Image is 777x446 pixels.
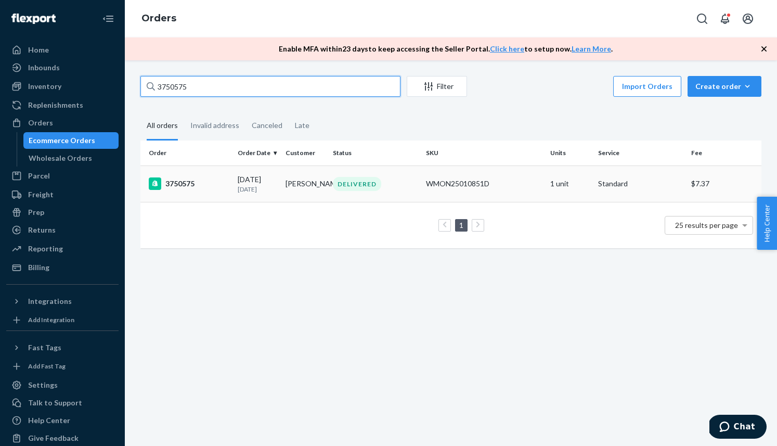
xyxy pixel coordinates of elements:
div: Talk to Support [28,398,82,408]
div: Create order [695,81,754,92]
a: Billing [6,259,119,276]
a: Settings [6,377,119,393]
p: Standard [598,179,683,189]
input: Search orders [140,76,400,97]
th: Fee [687,141,761,165]
div: Home [28,45,49,55]
div: Add Fast Tag [28,362,66,371]
a: Home [6,42,119,58]
span: 25 results per page [675,221,738,230]
button: Fast Tags [6,339,119,356]
div: Freight [28,189,54,200]
td: 1 unit [546,165,594,202]
img: Flexport logo [11,14,56,24]
div: All orders [147,112,178,141]
div: Inbounds [28,62,60,73]
button: Import Orders [613,76,681,97]
button: Help Center [757,197,777,250]
a: Add Fast Tag [6,360,119,373]
div: Ecommerce Orders [29,135,95,146]
a: Returns [6,222,119,238]
div: Invalid address [190,112,239,139]
div: Billing [28,262,49,273]
a: Replenishments [6,97,119,113]
div: 3750575 [149,177,229,190]
div: Integrations [28,296,72,307]
a: Add Integration [6,314,119,326]
a: Inventory [6,78,119,95]
a: Freight [6,186,119,203]
a: Click here [490,44,524,53]
button: Integrations [6,293,119,310]
button: Open notifications [715,8,735,29]
th: Order Date [234,141,281,165]
div: WMON25010851D [426,179,542,189]
a: Page 1 is your current page [457,221,465,230]
div: Help Center [28,415,70,426]
a: Wholesale Orders [23,150,119,167]
div: Settings [28,380,58,390]
th: Status [329,141,422,165]
a: Inbounds [6,59,119,76]
th: SKU [422,141,546,165]
th: Order [140,141,234,165]
button: Open Search Box [692,8,713,29]
div: Wholesale Orders [29,153,92,163]
a: Prep [6,204,119,221]
div: Parcel [28,171,50,181]
a: Orders [141,12,176,24]
div: Add Integration [28,315,74,324]
a: Learn More [572,44,611,53]
p: Enable MFA within 23 days to keep accessing the Seller Portal. to setup now. . [279,44,613,54]
button: Create order [688,76,761,97]
div: Customer [286,148,325,157]
a: Help Center [6,412,119,429]
div: Orders [28,118,53,128]
th: Service [594,141,687,165]
button: Open account menu [737,8,758,29]
div: Returns [28,225,56,235]
th: Units [546,141,594,165]
div: DELIVERED [333,177,381,191]
div: Give Feedback [28,433,79,443]
td: [PERSON_NAME] [281,165,329,202]
div: Inventory [28,81,61,92]
a: Reporting [6,240,119,257]
td: $7.37 [687,165,761,202]
a: Parcel [6,168,119,184]
button: Close Navigation [98,8,119,29]
div: Canceled [252,112,282,139]
div: Reporting [28,244,63,254]
div: Prep [28,207,44,218]
a: Orders [6,114,119,131]
iframe: Opens a widget where you can chat to one of our agents [709,415,767,441]
p: [DATE] [238,185,277,194]
div: Late [295,112,309,139]
button: Filter [407,76,467,97]
button: Talk to Support [6,394,119,411]
div: Replenishments [28,100,83,110]
div: Fast Tags [28,342,61,353]
a: Ecommerce Orders [23,132,119,149]
ol: breadcrumbs [133,4,185,34]
div: Filter [407,81,467,92]
div: [DATE] [238,174,277,194]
